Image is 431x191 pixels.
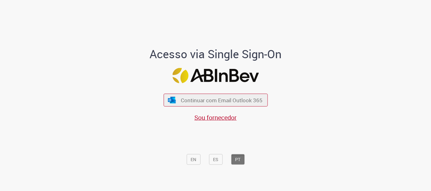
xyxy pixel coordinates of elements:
h1: Acesso via Single Sign-On [128,48,303,60]
button: ES [209,154,222,165]
img: ícone Azure/Microsoft 360 [168,97,176,103]
button: ícone Azure/Microsoft 360 Continuar com Email Outlook 365 [163,94,268,107]
img: Logo ABInBev [172,68,259,83]
a: Sou fornecedor [194,113,237,122]
button: PT [231,154,245,165]
span: Continuar com Email Outlook 365 [181,97,263,104]
button: EN [186,154,200,165]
